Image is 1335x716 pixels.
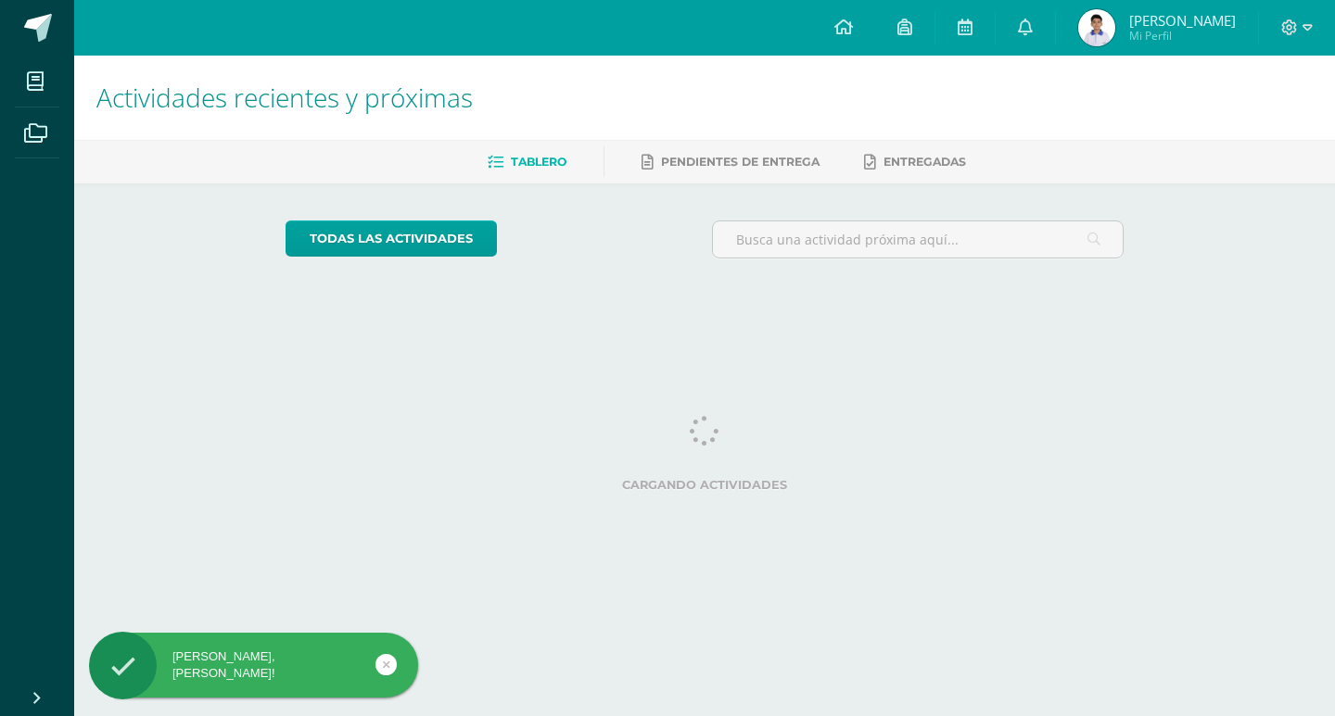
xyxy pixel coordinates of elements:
label: Cargando actividades [286,478,1125,492]
span: Mi Perfil [1129,28,1236,44]
span: Tablero [511,155,566,169]
img: a7461be92895417688b2abe60e534b65.png [1078,9,1115,46]
input: Busca una actividad próxima aquí... [713,221,1124,258]
span: Entregadas [884,155,966,169]
a: todas las Actividades [286,220,497,257]
div: [PERSON_NAME], [PERSON_NAME]! [89,648,418,682]
span: [PERSON_NAME] [1129,11,1236,30]
a: Entregadas [864,147,966,177]
span: Actividades recientes y próximas [96,80,473,115]
a: Tablero [488,147,566,177]
a: Pendientes de entrega [642,147,820,177]
span: Pendientes de entrega [661,155,820,169]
